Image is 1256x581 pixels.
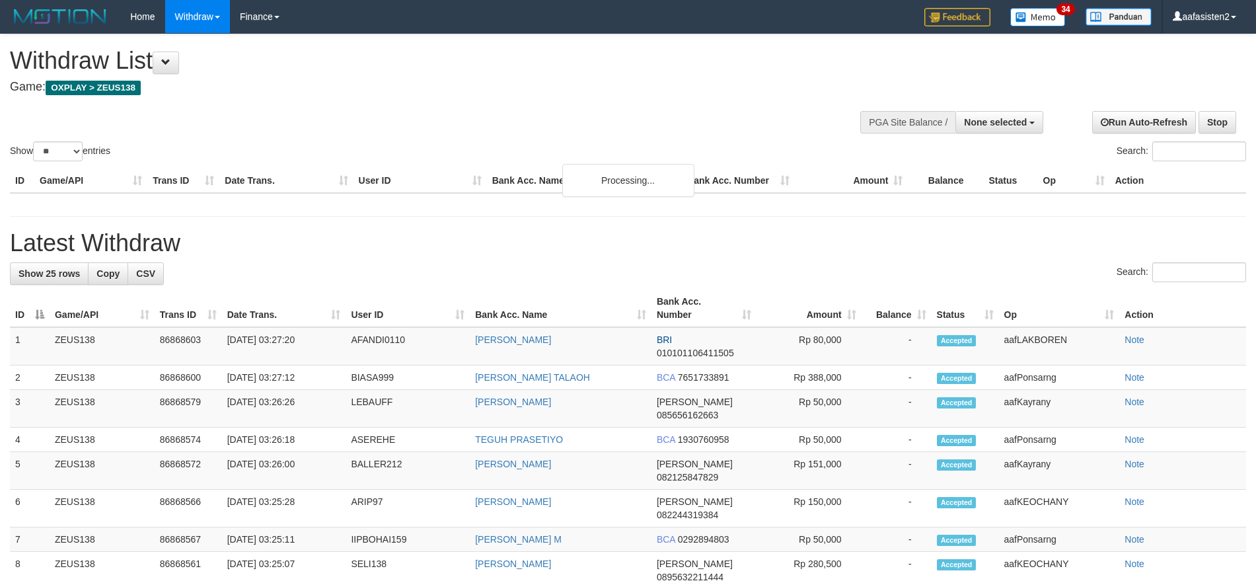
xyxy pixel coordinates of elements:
a: Note [1125,459,1144,469]
span: [PERSON_NAME] [657,559,733,569]
td: [DATE] 03:26:00 [222,452,346,490]
th: Action [1110,169,1246,193]
a: [PERSON_NAME] TALAOH [475,372,590,383]
a: TEGUH PRASETIYO [475,434,563,445]
td: ARIP97 [346,490,470,527]
td: Rp 150,000 [757,490,862,527]
td: Rp 80,000 [757,327,862,366]
th: Amount [795,169,908,193]
td: 86868567 [155,527,222,552]
th: Balance [908,169,983,193]
td: BALLER212 [346,452,470,490]
td: Rp 50,000 [757,428,862,452]
span: Accepted [937,459,977,471]
th: Trans ID: activate to sort column ascending [155,290,222,327]
td: 86868572 [155,452,222,490]
span: Accepted [937,435,977,446]
td: aafKayrany [999,452,1120,490]
img: MOTION_logo.png [10,7,110,26]
th: Op [1038,169,1110,193]
th: Date Trans. [219,169,353,193]
span: [PERSON_NAME] [657,397,733,407]
th: Date Trans.: activate to sort column ascending [222,290,346,327]
a: Note [1125,372,1144,383]
span: Accepted [937,559,977,570]
td: ZEUS138 [50,327,155,366]
th: Trans ID [147,169,219,193]
a: Note [1125,534,1144,545]
th: User ID: activate to sort column ascending [346,290,470,327]
td: ZEUS138 [50,490,155,527]
td: - [862,452,932,490]
td: 86868574 [155,428,222,452]
td: IIPBOHAI159 [346,527,470,552]
th: ID [10,169,34,193]
a: Note [1125,496,1144,507]
span: Copy [96,268,120,279]
td: 86868566 [155,490,222,527]
span: 34 [1056,3,1074,15]
a: [PERSON_NAME] [475,397,551,407]
td: ZEUS138 [50,527,155,552]
span: Accepted [937,497,977,508]
label: Show entries [10,141,110,161]
td: 6 [10,490,50,527]
td: ASEREHE [346,428,470,452]
td: - [862,366,932,390]
span: Accepted [937,535,977,546]
a: Note [1125,334,1144,345]
th: Status: activate to sort column ascending [932,290,999,327]
span: Copy 085656162663 to clipboard [657,410,718,420]
span: None selected [964,117,1027,128]
th: Balance: activate to sort column ascending [862,290,932,327]
img: panduan.png [1086,8,1152,26]
a: [PERSON_NAME] [475,496,551,507]
td: - [862,527,932,552]
th: Game/API: activate to sort column ascending [50,290,155,327]
span: Copy 082125847829 to clipboard [657,472,718,483]
input: Search: [1152,141,1246,161]
td: 1 [10,327,50,366]
td: 86868603 [155,327,222,366]
span: Accepted [937,397,977,408]
td: ZEUS138 [50,452,155,490]
span: BCA [657,372,675,383]
td: 86868579 [155,390,222,428]
td: [DATE] 03:25:11 [222,527,346,552]
span: CSV [136,268,155,279]
a: [PERSON_NAME] [475,334,551,345]
div: Processing... [562,164,694,197]
th: Op: activate to sort column ascending [999,290,1120,327]
th: Bank Acc. Name: activate to sort column ascending [470,290,651,327]
td: aafPonsarng [999,527,1120,552]
td: Rp 388,000 [757,366,862,390]
th: Game/API [34,169,147,193]
input: Search: [1152,262,1246,282]
span: [PERSON_NAME] [657,496,733,507]
a: Copy [88,262,128,285]
th: Action [1119,290,1246,327]
span: BRI [657,334,672,345]
a: Show 25 rows [10,262,89,285]
td: BIASA999 [346,366,470,390]
td: - [862,428,932,452]
h1: Withdraw List [10,48,824,74]
td: - [862,490,932,527]
th: Bank Acc. Number [682,169,795,193]
td: 5 [10,452,50,490]
td: aafKayrany [999,390,1120,428]
a: CSV [128,262,164,285]
button: None selected [955,111,1043,134]
td: - [862,390,932,428]
td: aafPonsarng [999,366,1120,390]
a: Stop [1199,111,1236,134]
td: 3 [10,390,50,428]
td: [DATE] 03:26:26 [222,390,346,428]
h4: Game: [10,81,824,94]
td: ZEUS138 [50,366,155,390]
div: PGA Site Balance / [860,111,955,134]
td: Rp 50,000 [757,390,862,428]
a: Note [1125,559,1144,569]
td: aafKEOCHANY [999,490,1120,527]
th: Status [983,169,1037,193]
